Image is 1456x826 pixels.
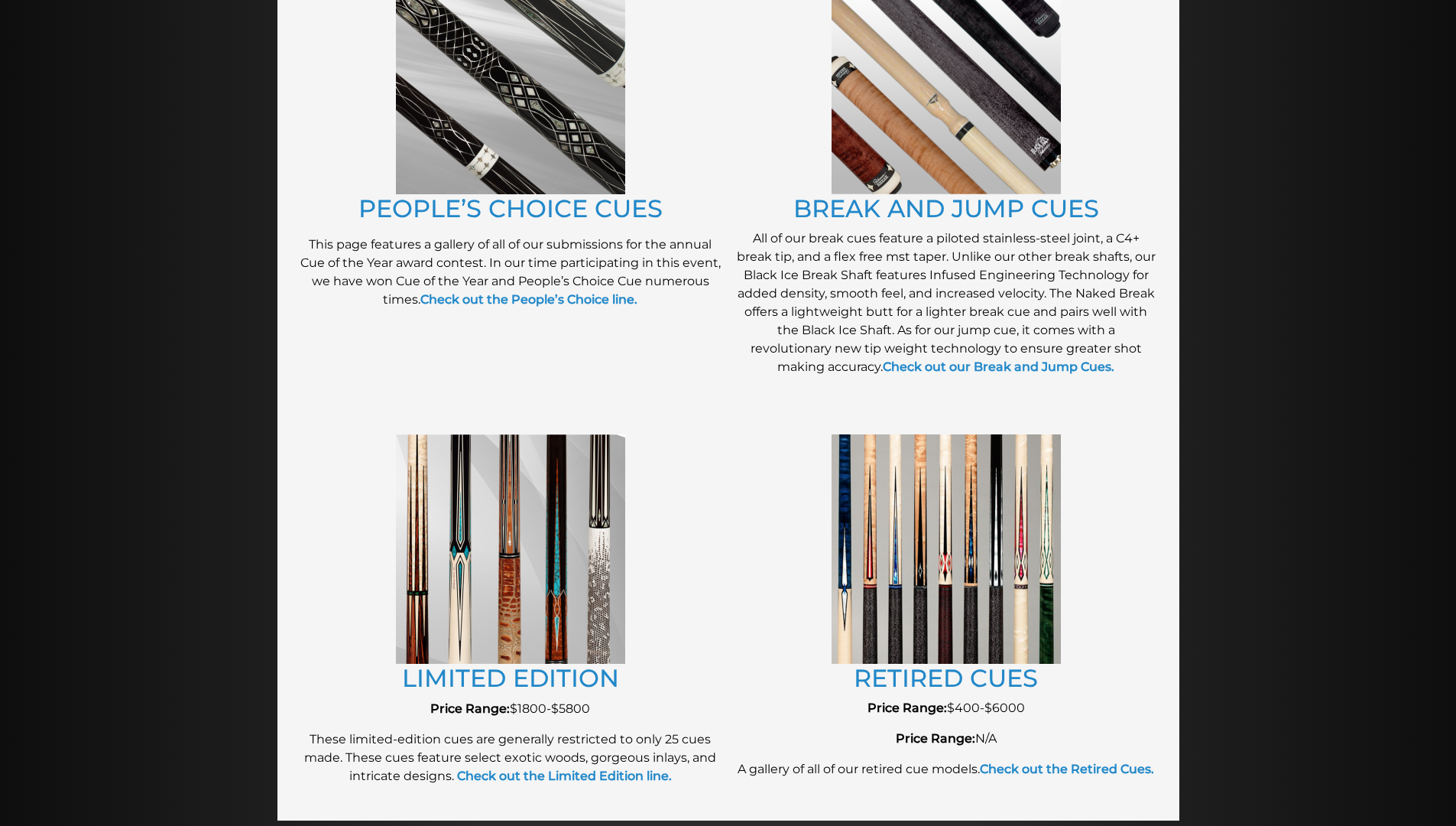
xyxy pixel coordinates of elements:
p: This page features a gallery of all of our submissions for the annual Cue of the Year award conte... [300,236,721,309]
a: LIMITED EDITION [402,663,619,693]
strong: Check out the Limited Edition line. [457,769,672,783]
strong: Price Range: [867,701,947,715]
p: A gallery of all of our retired cue models. [736,760,1156,779]
a: RETIRED CUES [854,663,1038,693]
a: Check out the Limited Edition line. [454,769,672,783]
a: Check out the Retired Cues. [980,762,1154,776]
strong: Price Range: [430,701,510,716]
a: BREAK AND JUMP CUES [793,193,1099,223]
p: $400-$6000 [736,699,1156,717]
p: N/A [736,730,1156,748]
strong: Price Range: [896,731,975,746]
p: $1800-$5800 [300,700,721,718]
a: Check out our Break and Jump Cues. [883,359,1114,374]
a: Check out the People’s Choice line. [420,292,637,307]
p: These limited-edition cues are generally restricted to only 25 cues made. These cues feature sele... [300,730,721,785]
p: All of our break cues feature a piloted stainless-steel joint, a C4+ break tip, and a flex free m... [736,229,1156,376]
a: PEOPLE’S CHOICE CUES [358,193,663,223]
